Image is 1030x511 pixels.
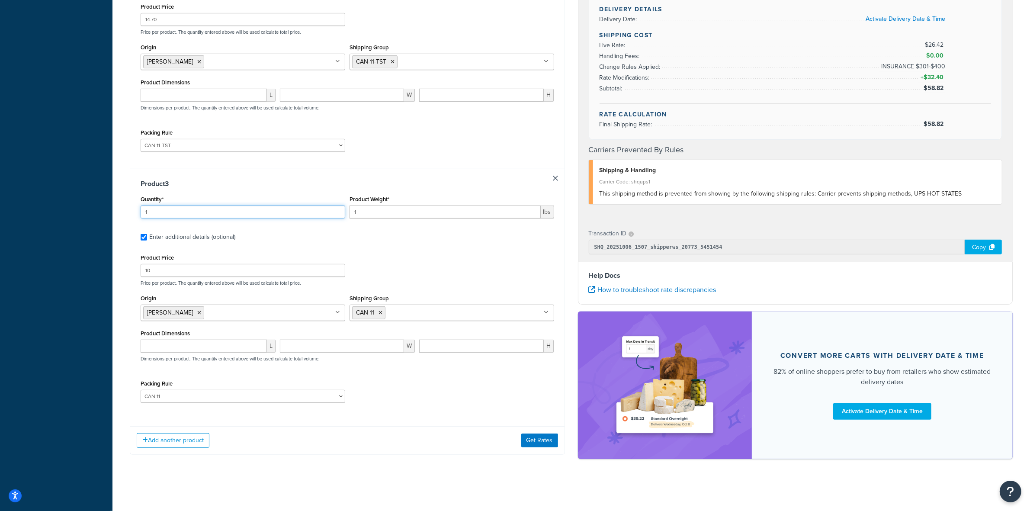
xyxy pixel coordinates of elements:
[600,73,652,82] span: Rate Modifications:
[141,254,174,261] label: Product Price
[141,234,147,241] input: Enter additional details (optional)
[267,340,276,353] span: L
[147,308,193,317] span: [PERSON_NAME]
[600,110,991,119] h4: Rate Calculation
[350,44,389,51] label: Shipping Group
[149,231,235,243] div: Enter additional details (optional)
[141,129,173,136] label: Packing Rule
[544,340,554,353] span: H
[600,41,628,50] span: Live Rate:
[965,240,1002,254] div: Copy
[780,351,984,360] div: Convert more carts with delivery date & time
[600,164,996,177] div: Shipping & Handling
[600,51,642,61] span: Handling Fees:
[611,325,719,446] img: feature-image-ddt-36eae7f7280da8017bfb280eaccd9c446f90b1fe08728e4019434db127062ab4.png
[544,89,554,102] span: H
[866,14,946,23] a: Activate Delivery Date & Time
[589,228,627,240] p: Transaction ID
[147,57,193,66] span: [PERSON_NAME]
[1000,481,1021,502] button: Open Resource Center
[924,84,946,93] span: $58.82
[521,434,558,447] button: Get Rates
[141,180,554,188] h3: Product 3
[589,144,1002,156] h4: Carriers Prevented By Rules
[350,295,389,302] label: Shipping Group
[350,196,389,202] label: Product Weight*
[600,120,655,129] span: Final Shipping Rate:
[141,380,173,387] label: Packing Rule
[924,119,946,129] span: $58.82
[541,206,554,219] span: lbs
[350,206,541,219] input: 0.00
[141,330,190,337] label: Product Dimensions
[138,29,556,35] p: Price per product. The quantity entered above will be used calculate total price.
[600,31,991,40] h4: Shipping Cost
[138,356,320,362] p: Dimensions per product. The quantity entered above will be used calculate total volume.
[924,73,946,82] span: $32.40
[600,176,996,188] div: Carrier Code: shqups1
[600,84,625,93] span: Subtotal:
[600,5,991,14] h4: Delivery Details
[356,57,386,66] span: CAN-11-TST
[404,340,415,353] span: W
[926,51,946,60] span: $0.00
[137,433,209,448] button: Add another product
[267,89,276,102] span: L
[918,72,945,83] span: +
[600,189,962,198] span: This shipping method is prevented from showing by the following shipping rules: Carrier prevents ...
[773,366,992,387] div: 82% of online shoppers prefer to buy from retailers who show estimated delivery dates
[141,44,156,51] label: Origin
[138,280,556,286] p: Price per product. The quantity entered above will be used calculate total price.
[141,79,190,86] label: Product Dimensions
[589,270,1002,281] h4: Help Docs
[141,196,164,202] label: Quantity*
[404,89,415,102] span: W
[141,295,156,302] label: Origin
[879,61,946,72] span: INSURANCE $301-$400
[138,105,320,111] p: Dimensions per product. The quantity entered above will be used calculate total volume.
[600,15,639,24] span: Delivery Date:
[356,308,374,317] span: CAN-11
[600,62,663,71] span: Change Rules Applied:
[141,3,174,10] label: Product Price
[553,176,558,181] a: Remove Item
[589,285,716,295] a: How to troubleshoot rate discrepancies
[925,40,946,49] span: $26.42
[833,403,931,420] a: Activate Delivery Date & Time
[141,206,345,219] input: 0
